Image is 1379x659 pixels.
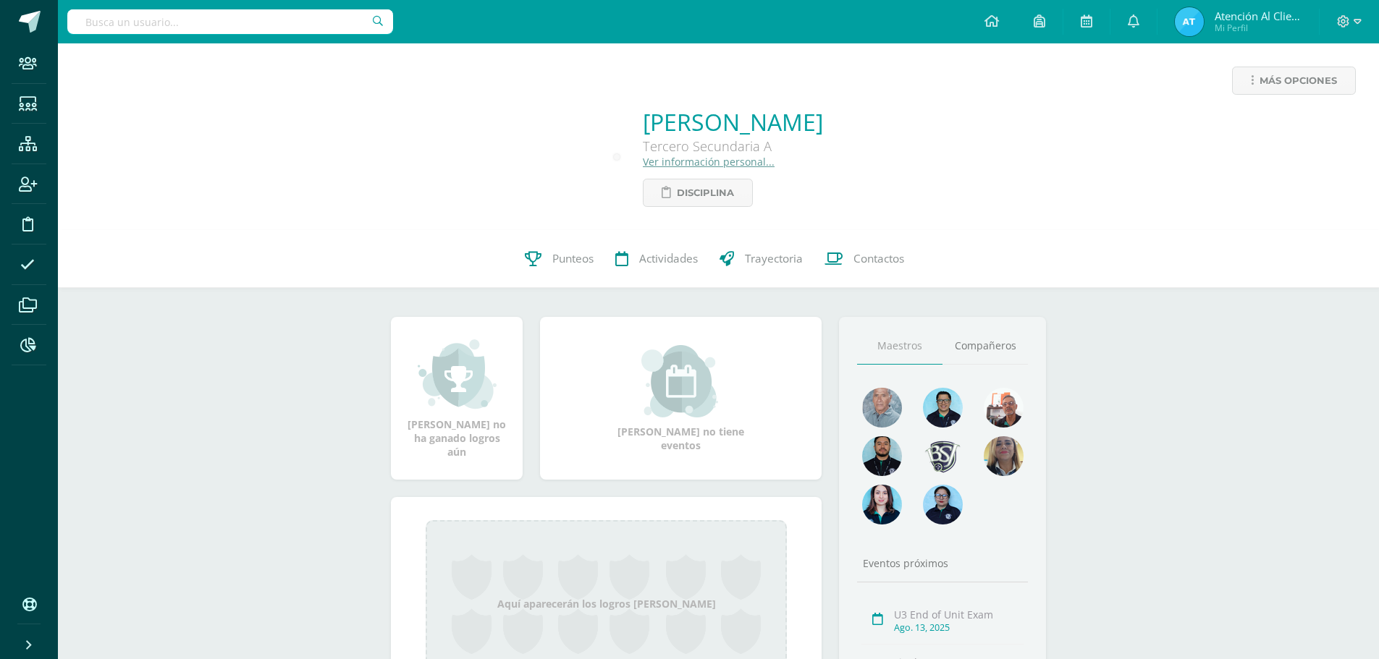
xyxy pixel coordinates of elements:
a: Disciplina [643,179,753,207]
a: Maestros [857,328,942,365]
span: Punteos [552,251,594,266]
span: Mi Perfil [1215,22,1302,34]
a: Contactos [814,230,915,288]
img: d483e71d4e13296e0ce68ead86aec0b8.png [923,436,963,476]
span: Disciplina [677,179,734,206]
a: Punteos [514,230,604,288]
div: [PERSON_NAME] no tiene eventos [609,345,754,452]
img: d220431ed6a2715784848fdc026b3719.png [923,388,963,428]
span: Trayectoria [745,251,803,266]
span: Contactos [853,251,904,266]
img: 55ac31a88a72e045f87d4a648e08ca4b.png [862,388,902,428]
a: [PERSON_NAME] [643,106,823,137]
img: b91405600618b21788a2d1d269212df6.png [984,388,1024,428]
span: Actividades [639,251,698,266]
div: Eventos próximos [857,556,1028,570]
input: Busca un usuario... [67,9,393,34]
span: Más opciones [1260,67,1337,94]
div: Tercero Secundaria A [643,137,823,155]
img: event_small.png [641,345,720,417]
a: Más opciones [1232,67,1356,95]
div: U3 End of Unit Exam [894,608,1024,621]
img: aa9857ee84d8eb936f6c1e33e7ea3df6.png [984,436,1024,476]
span: Atención al cliente [1215,9,1302,23]
a: Trayectoria [709,230,814,288]
a: Actividades [604,230,709,288]
img: ada85960de06b6a82e22853ecf293967.png [1175,7,1204,36]
img: 2207c9b573316a41e74c87832a091651.png [862,436,902,476]
img: 1f9df8322dc8a4a819c6562ad5c2ddfe.png [862,485,902,524]
a: Ver información personal... [643,155,775,169]
div: Ago. 13, 2025 [894,621,1024,634]
img: achievement_small.png [418,338,497,410]
a: Compañeros [942,328,1028,365]
img: bed227fd71c3b57e9e7cc03a323db735.png [923,485,963,524]
div: [PERSON_NAME] no ha ganado logros aún [405,338,508,459]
